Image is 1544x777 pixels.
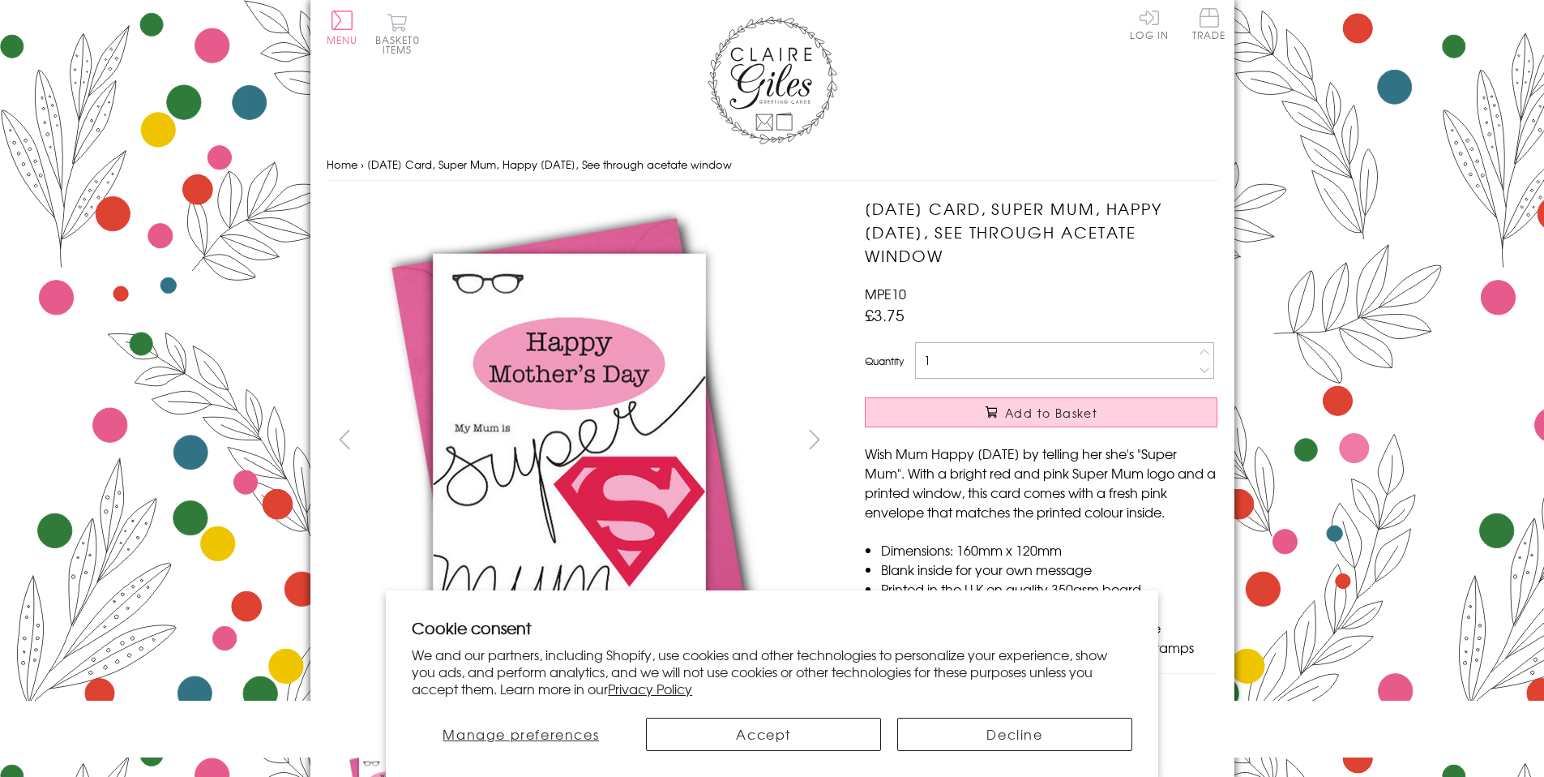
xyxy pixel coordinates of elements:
a: Privacy Policy [608,679,692,698]
h2: Cookie consent [412,616,1132,639]
span: MPE10 [865,284,906,303]
button: Basket0 items [375,13,420,54]
span: Manage preferences [443,724,599,744]
button: prev [327,421,363,457]
img: Mother's Day Card, Super Mum, Happy Mother's Day, See through acetate window [832,197,1319,684]
button: Manage preferences [412,718,630,751]
label: Quantity [865,354,904,368]
button: Decline [897,718,1132,751]
span: › [361,157,364,172]
span: Add to Basket [1005,405,1097,421]
li: Blank inside for your own message [881,560,1217,579]
button: Add to Basket [865,397,1217,427]
span: Trade [1192,8,1226,40]
li: Printed in the U.K on quality 350gsm board [881,579,1217,599]
button: Menu [327,11,358,45]
a: Home [327,157,357,172]
button: Accept [646,718,881,751]
span: Menu [327,32,358,47]
img: Claire Giles Greetings Cards [708,16,837,144]
nav: breadcrumbs [327,148,1218,182]
span: £3.75 [865,303,905,326]
p: We and our partners, including Shopify, use cookies and other technologies to personalize your ex... [412,646,1132,697]
p: Wish Mum Happy [DATE] by telling her she's "Super Mum". With a bright red and pink Super Mum logo... [865,444,1217,522]
h1: [DATE] Card, Super Mum, Happy [DATE], See through acetate window [865,197,1217,267]
img: Mother's Day Card, Super Mum, Happy Mother's Day, See through acetate window [326,197,812,684]
a: Trade [1192,8,1226,43]
li: Dimensions: 160mm x 120mm [881,540,1217,560]
span: 0 items [383,32,420,57]
span: [DATE] Card, Super Mum, Happy [DATE], See through acetate window [367,157,732,172]
a: Log In [1130,8,1169,40]
button: next [796,421,832,457]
